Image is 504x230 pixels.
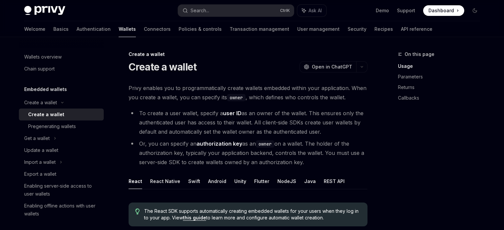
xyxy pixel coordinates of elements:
[19,180,104,200] a: Enabling server-side access to user wallets
[19,144,104,156] a: Update a wallet
[277,173,296,189] button: NodeJS
[428,7,454,14] span: Dashboard
[297,5,326,17] button: Ask AI
[129,83,367,102] span: Privy enables you to programmatically create wallets embedded within your application. When you c...
[256,140,274,148] code: owner
[19,200,104,220] a: Enabling offline actions with user wallets
[24,182,100,198] div: Enabling server-side access to user wallets
[129,173,142,189] button: React
[297,21,340,37] a: User management
[129,109,367,136] li: To create a user wallet, specify a as an owner of the wallet. This ensures only the authenticated...
[144,208,361,221] span: The React SDK supports automatically creating embedded wallets for your users when they log in to...
[77,21,111,37] a: Authentication
[230,21,289,37] a: Transaction management
[24,85,67,93] h5: Embedded wallets
[227,94,246,101] code: owner
[129,139,367,167] li: Or, you can specify an as an on a wallet. The holder of the authorization key, typically your app...
[398,93,485,103] a: Callbacks
[19,51,104,63] a: Wallets overview
[324,173,345,189] button: REST API
[119,21,136,37] a: Wallets
[53,21,69,37] a: Basics
[401,21,432,37] a: API reference
[19,109,104,120] a: Create a wallet
[374,21,393,37] a: Recipes
[24,65,55,73] div: Chain support
[254,173,269,189] button: Flutter
[24,170,56,178] div: Export a wallet
[398,61,485,71] a: Usage
[398,82,485,93] a: Returns
[24,21,45,37] a: Welcome
[24,99,57,107] div: Create a wallet
[24,134,50,142] div: Get a wallet
[19,168,104,180] a: Export a wallet
[300,61,356,72] button: Open in ChatGPT
[19,63,104,75] a: Chain support
[24,146,58,154] div: Update a wallet
[312,64,352,70] span: Open in ChatGPT
[129,51,367,58] div: Create a wallet
[19,120,104,132] a: Pregenerating wallets
[191,7,209,15] div: Search...
[280,8,290,13] span: Ctrl K
[144,21,171,37] a: Connectors
[308,7,322,14] span: Ask AI
[179,21,222,37] a: Policies & controls
[208,173,226,189] button: Android
[28,111,64,118] div: Create a wallet
[24,158,56,166] div: Import a wallet
[304,173,316,189] button: Java
[376,7,389,14] a: Demo
[24,53,62,61] div: Wallets overview
[28,122,76,130] div: Pregenerating wallets
[223,110,242,116] strong: user ID
[188,173,200,189] button: Swift
[405,50,434,58] span: On this page
[178,5,294,17] button: Search...CtrlK
[348,21,366,37] a: Security
[24,6,65,15] img: dark logo
[470,5,480,16] button: Toggle dark mode
[135,208,140,214] svg: Tip
[24,202,100,218] div: Enabling offline actions with user wallets
[183,215,206,221] a: this guide
[196,140,242,147] strong: authorization key
[129,61,197,73] h1: Create a wallet
[398,71,485,82] a: Parameters
[397,7,415,14] a: Support
[423,5,464,16] a: Dashboard
[150,173,180,189] button: React Native
[234,173,246,189] button: Unity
